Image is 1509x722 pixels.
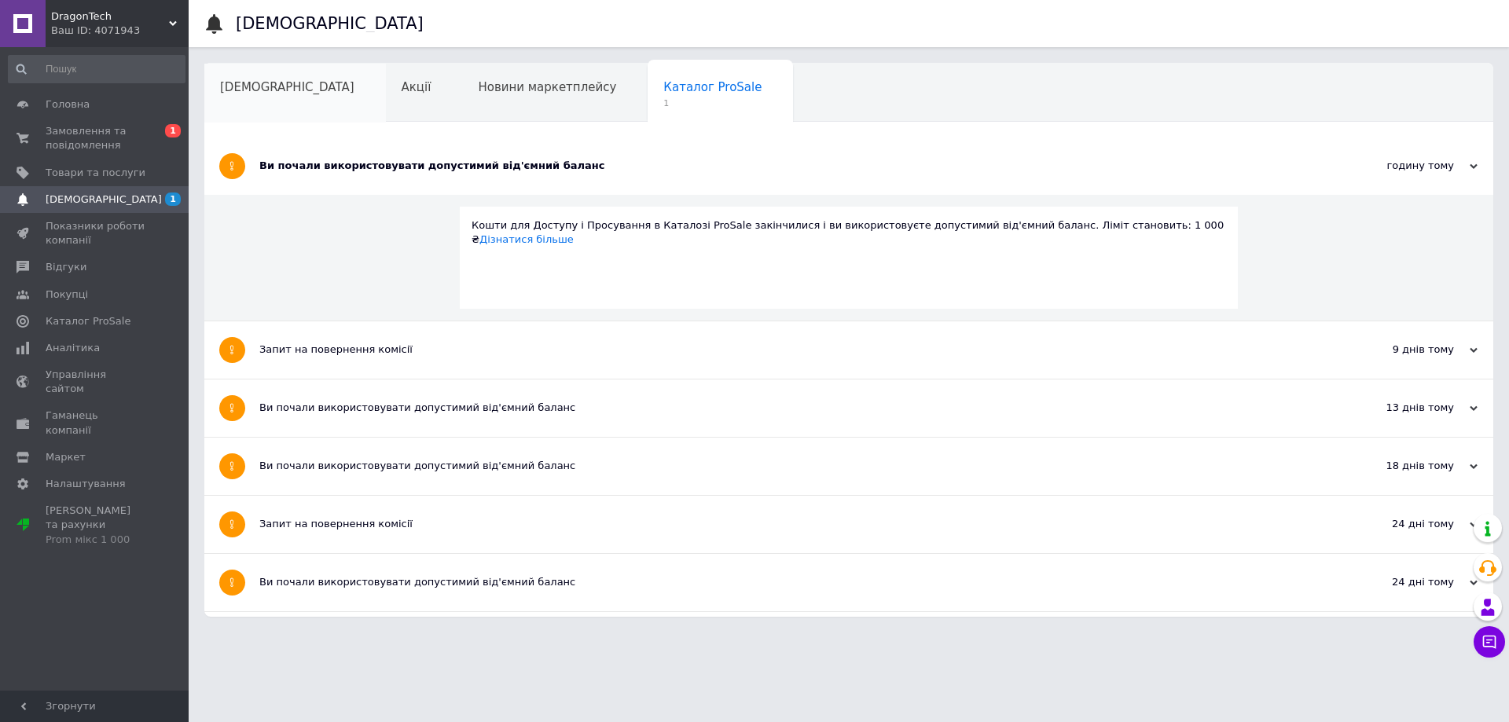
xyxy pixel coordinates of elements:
[259,459,1320,473] div: Ви почали використовувати допустимий від'ємний баланс
[1320,575,1478,589] div: 24 дні тому
[259,401,1320,415] div: Ви почали використовувати допустимий від'ємний баланс
[259,517,1320,531] div: Запит на повернення комісії
[402,80,431,94] span: Акції
[46,192,162,207] span: [DEMOGRAPHIC_DATA]
[46,166,145,180] span: Товари та послуги
[478,80,616,94] span: Новини маркетплейсу
[1320,459,1478,473] div: 18 днів тому
[472,218,1226,247] div: Кошти для Доступу і Просування в Каталозі ProSale закінчилися і ви використовуєте допустимий від'...
[220,80,354,94] span: [DEMOGRAPHIC_DATA]
[236,14,424,33] h1: [DEMOGRAPHIC_DATA]
[46,288,88,302] span: Покупці
[46,477,126,491] span: Налаштування
[51,24,189,38] div: Ваш ID: 4071943
[1320,159,1478,173] div: годину тому
[1320,343,1478,357] div: 9 днів тому
[46,260,86,274] span: Відгуки
[46,341,100,355] span: Аналітика
[46,533,145,547] div: Prom мікс 1 000
[51,9,169,24] span: DragonTech
[165,124,181,137] span: 1
[479,233,574,245] a: Дізнатися більше
[46,504,145,547] span: [PERSON_NAME] та рахунки
[165,192,181,206] span: 1
[1320,517,1478,531] div: 24 дні тому
[46,409,145,437] span: Гаманець компанії
[259,159,1320,173] div: Ви почали використовувати допустимий від'ємний баланс
[1320,401,1478,415] div: 13 днів тому
[46,219,145,247] span: Показники роботи компанії
[663,80,762,94] span: Каталог ProSale
[46,368,145,396] span: Управління сайтом
[8,55,185,83] input: Пошук
[1474,626,1505,658] button: Чат з покупцем
[663,97,762,109] span: 1
[46,314,130,328] span: Каталог ProSale
[259,575,1320,589] div: Ви почали використовувати допустимий від'ємний баланс
[259,343,1320,357] div: Запит на повернення комісії
[46,97,90,112] span: Головна
[46,124,145,152] span: Замовлення та повідомлення
[46,450,86,464] span: Маркет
